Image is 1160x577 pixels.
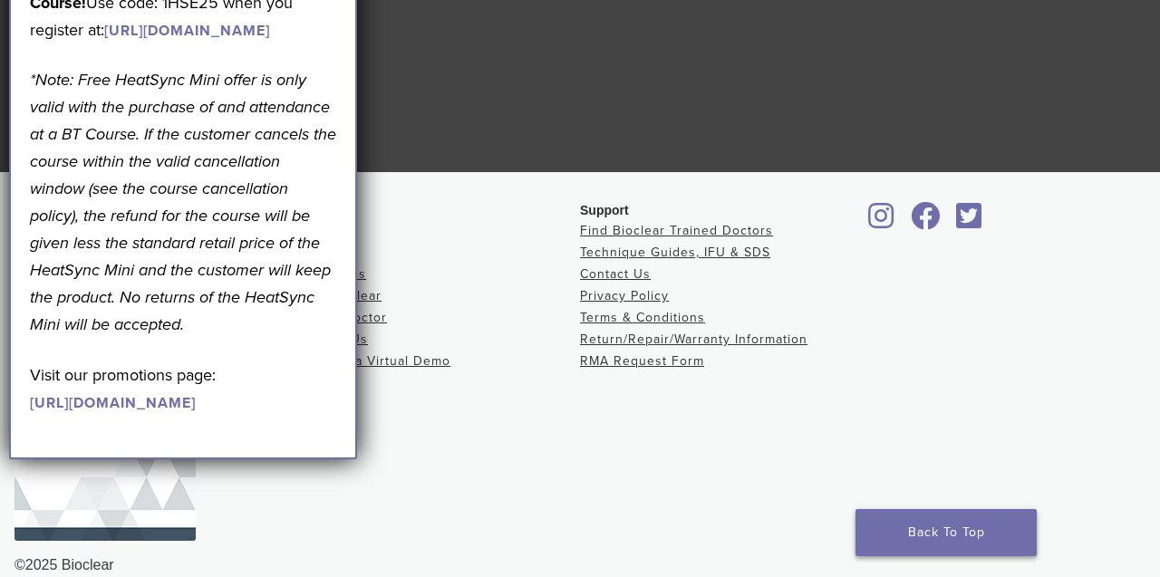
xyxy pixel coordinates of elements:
em: *Note: Free HeatSync Mini offer is only valid with the purchase of and attendance at a BT Course.... [30,70,336,334]
a: Request a Virtual Demo [297,353,450,369]
a: Bioclear [904,213,946,231]
a: Contact Us [580,266,651,282]
a: Bioclear [863,213,901,231]
a: Find Bioclear Trained Doctors [580,223,773,238]
a: Bioclear [950,213,988,231]
span: Support [580,203,629,217]
a: RMA Request Form [580,353,704,369]
a: Return/Repair/Warranty Information [580,332,807,347]
a: [URL][DOMAIN_NAME] [104,22,270,40]
a: Back To Top [855,509,1037,556]
p: Visit our promotions page: [30,361,336,416]
div: ©2025 Bioclear [14,554,1145,576]
a: Privacy Policy [580,288,669,303]
a: Technique Guides, IFU & SDS [580,245,770,260]
a: Terms & Conditions [580,310,705,325]
a: [URL][DOMAIN_NAME] [30,394,196,412]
